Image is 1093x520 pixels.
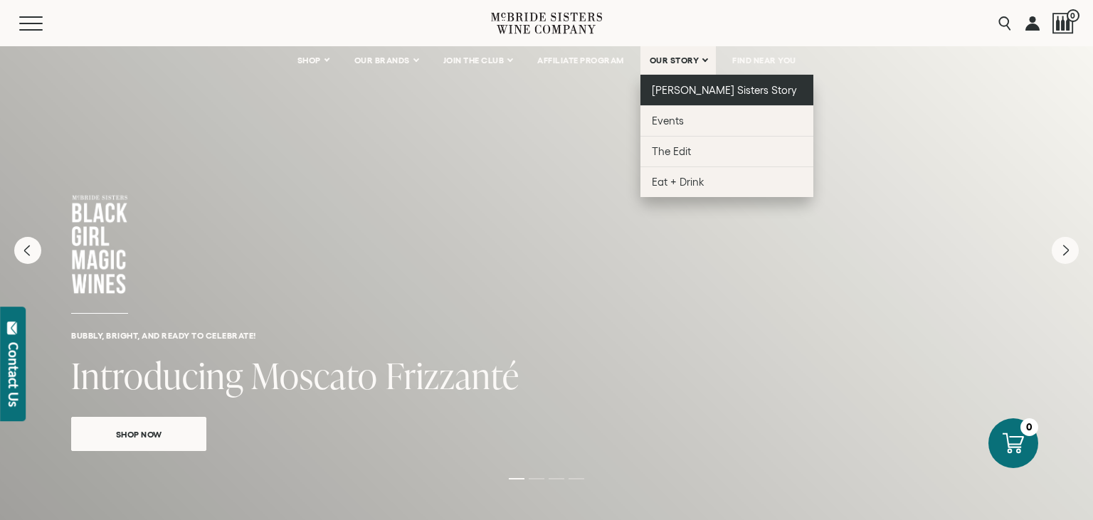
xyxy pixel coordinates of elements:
span: AFFILIATE PROGRAM [537,55,624,65]
span: The Edit [652,145,691,157]
li: Page dot 4 [569,478,584,479]
button: Mobile Menu Trigger [19,16,70,31]
a: FIND NEAR YOU [723,46,806,75]
a: The Edit [640,136,813,166]
li: Page dot 1 [509,478,524,479]
li: Page dot 3 [549,478,564,479]
span: SHOP [297,55,322,65]
span: JOIN THE CLUB [443,55,505,65]
span: Shop Now [91,426,187,442]
div: 0 [1020,418,1038,436]
span: OUR STORY [650,55,699,65]
button: Next [1052,237,1079,264]
span: Eat + Drink [652,176,704,188]
span: 0 [1067,9,1079,22]
a: SHOP [288,46,338,75]
span: Introducing [71,351,243,400]
li: Page dot 2 [529,478,544,479]
a: OUR BRANDS [345,46,427,75]
span: Events [652,115,684,127]
button: Previous [14,237,41,264]
a: AFFILIATE PROGRAM [528,46,633,75]
span: FIND NEAR YOU [732,55,796,65]
div: Contact Us [6,342,21,407]
span: OUR BRANDS [354,55,410,65]
a: OUR STORY [640,46,717,75]
a: Eat + Drink [640,166,813,197]
a: Events [640,105,813,136]
h6: Bubbly, bright, and ready to celebrate! [71,331,1022,340]
a: JOIN THE CLUB [434,46,522,75]
span: [PERSON_NAME] Sisters Story [652,84,798,96]
a: Shop Now [71,417,206,451]
a: [PERSON_NAME] Sisters Story [640,75,813,105]
span: Frizzanté [386,351,519,400]
span: Moscato [251,351,378,400]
